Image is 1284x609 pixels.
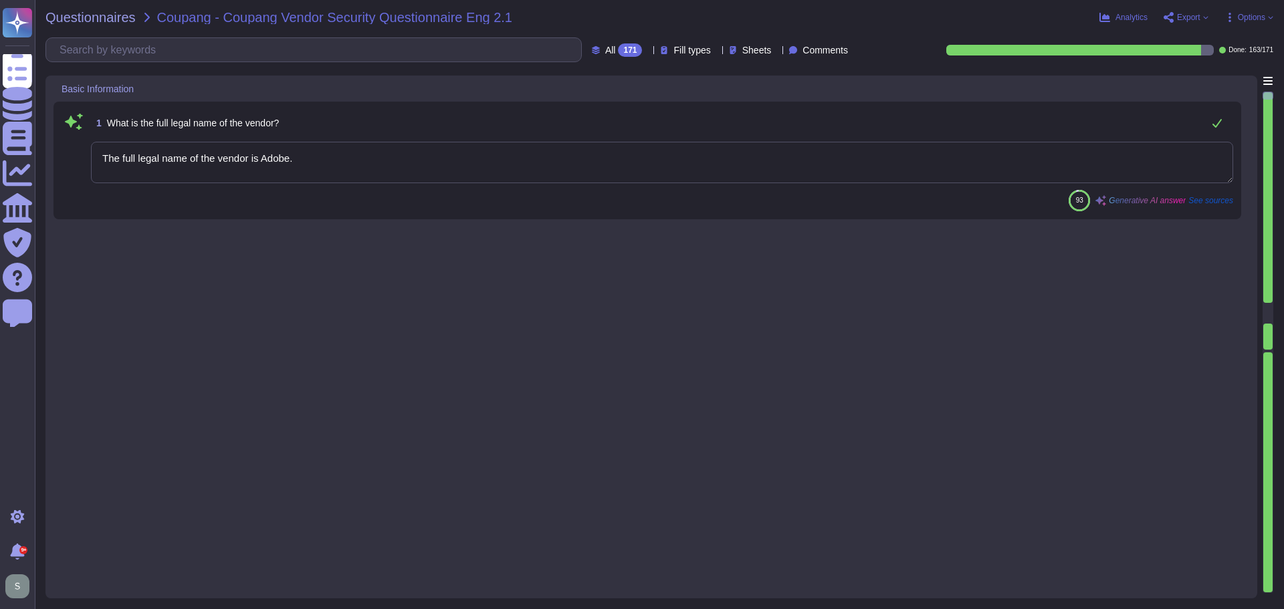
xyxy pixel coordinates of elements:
[1228,47,1247,53] span: Done:
[1115,13,1148,21] span: Analytics
[1099,12,1148,23] button: Analytics
[45,11,136,24] span: Questionnaires
[1238,13,1265,21] span: Options
[1188,197,1233,205] span: See sources
[3,572,39,601] button: user
[605,45,616,55] span: All
[673,45,710,55] span: Fill types
[742,45,772,55] span: Sheets
[618,43,642,57] div: 171
[91,118,102,128] span: 1
[107,118,280,128] span: What is the full legal name of the vendor?
[1076,197,1083,204] span: 93
[53,38,581,62] input: Search by keywords
[1109,197,1186,205] span: Generative AI answer
[5,574,29,598] img: user
[1177,13,1200,21] span: Export
[157,11,512,24] span: Coupang - Coupang Vendor Security Questionnaire Eng 2.1
[91,142,1233,183] textarea: The full legal name of the vendor is Adobe.
[19,546,27,554] div: 9+
[1249,47,1273,53] span: 163 / 171
[802,45,848,55] span: Comments
[62,84,134,94] span: Basic Information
